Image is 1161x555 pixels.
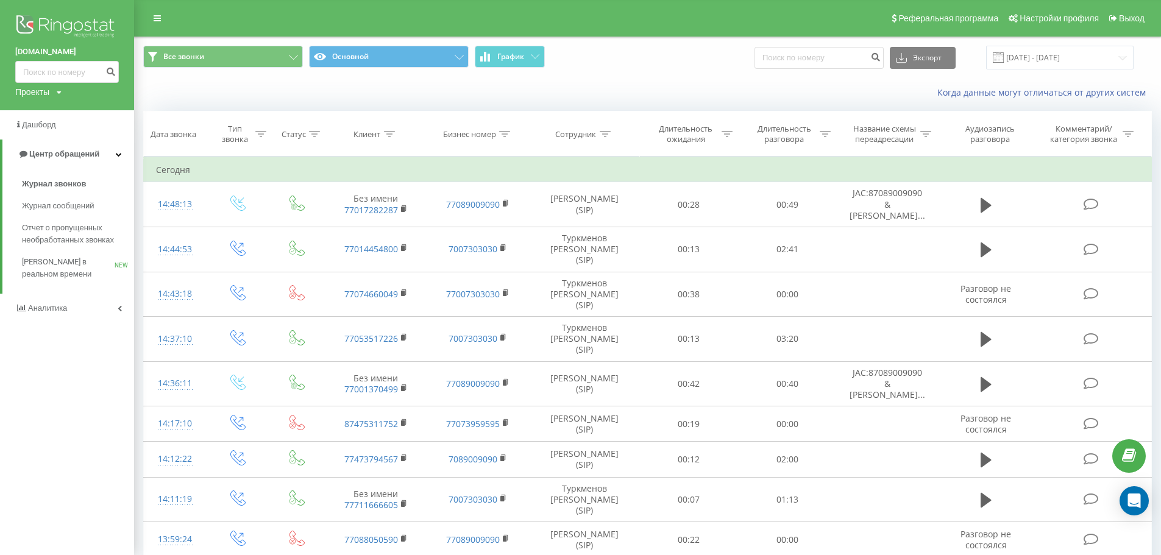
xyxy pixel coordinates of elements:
a: Журнал сообщений [22,195,134,217]
td: Туркменов [PERSON_NAME] (SIP) [529,477,639,522]
td: 02:41 [738,227,836,272]
a: Журнал звонков [22,173,134,195]
td: [PERSON_NAME] (SIP) [529,442,639,477]
span: JAC:87089009090 & [PERSON_NAME]... [850,367,925,400]
span: Центр обращений [29,149,99,158]
div: Название схемы переадресации [852,124,917,144]
td: Без имени [325,361,427,406]
img: Ringostat logo [15,12,119,43]
td: 02:00 [738,442,836,477]
div: 13:59:24 [156,528,194,551]
td: 00:00 [738,272,836,317]
a: Отчет о пропущенных необработанных звонках [22,217,134,251]
span: Все звонки [163,52,204,62]
span: Отчет о пропущенных необработанных звонках [22,222,128,246]
div: Тип звонка [218,124,252,144]
input: Поиск по номеру [754,47,884,69]
span: Реферальная программа [898,13,998,23]
td: 00:38 [639,272,737,317]
td: 01:13 [738,477,836,522]
div: 14:17:10 [156,412,194,436]
div: 14:36:11 [156,372,194,395]
a: 7089009090 [449,453,497,465]
td: [PERSON_NAME] (SIP) [529,406,639,442]
div: Аудиозапись разговора [950,124,1029,144]
a: [PERSON_NAME] в реальном времениNEW [22,251,134,285]
td: 00:19 [639,406,737,442]
a: 77017282287 [344,204,398,216]
td: 00:07 [639,477,737,522]
div: Комментарий/категория звонка [1048,124,1120,144]
a: 77053517226 [344,333,398,344]
a: 7007303030 [449,333,497,344]
a: 7007303030 [449,243,497,255]
span: Выход [1119,13,1145,23]
td: 00:28 [639,182,737,227]
button: Экспорт [890,47,956,69]
td: 00:12 [639,442,737,477]
div: Статус [282,129,306,140]
span: График [497,52,524,61]
div: 14:48:13 [156,193,194,216]
td: 03:20 [738,317,836,362]
a: 77473794567 [344,453,398,465]
span: Дашборд [22,120,56,129]
div: Длительность разговора [751,124,817,144]
span: Журнал звонков [22,178,86,190]
td: 00:42 [639,361,737,406]
span: Разговор не состоялся [960,528,1011,551]
span: JAC:87089009090 & [PERSON_NAME]... [850,187,925,221]
span: Разговор не состоялся [960,412,1011,435]
div: 14:37:10 [156,327,194,351]
button: Все звонки [143,46,303,68]
span: [PERSON_NAME] в реальном времени [22,256,115,280]
span: Разговор не состоялся [960,283,1011,305]
a: 77089009090 [446,378,500,389]
a: [DOMAIN_NAME] [15,46,119,58]
td: 00:13 [639,317,737,362]
td: Сегодня [144,158,1152,182]
a: 77014454800 [344,243,398,255]
div: Бизнес номер [443,129,496,140]
div: Клиент [354,129,381,140]
a: 77073959595 [446,418,500,430]
div: 14:11:19 [156,487,194,511]
a: 7007303030 [449,493,497,505]
td: 00:13 [639,227,737,272]
div: Проекты [15,86,49,98]
div: Дата звонка [151,129,196,140]
td: Без имени [325,477,427,522]
div: Open Intercom Messenger [1120,486,1149,515]
a: 87475311752 [344,418,398,430]
div: Длительность ожидания [653,124,719,144]
a: 77001370499 [344,383,398,395]
a: 77089009090 [446,199,500,210]
input: Поиск по номеру [15,61,119,83]
td: Туркменов [PERSON_NAME] (SIP) [529,317,639,362]
div: 14:43:18 [156,282,194,306]
td: 00:49 [738,182,836,227]
button: График [475,46,545,68]
button: Основной [309,46,469,68]
a: 77089009090 [446,534,500,545]
span: Настройки профиля [1020,13,1099,23]
td: Туркменов [PERSON_NAME] (SIP) [529,272,639,317]
span: Аналитика [28,303,67,313]
td: 00:40 [738,361,836,406]
td: Туркменов [PERSON_NAME] (SIP) [529,227,639,272]
a: Центр обращений [2,140,134,169]
a: Когда данные могут отличаться от других систем [937,87,1152,98]
a: 77007303030 [446,288,500,300]
span: Журнал сообщений [22,200,94,212]
td: [PERSON_NAME] (SIP) [529,182,639,227]
div: 14:12:22 [156,447,194,471]
td: Без имени [325,182,427,227]
td: 00:00 [738,406,836,442]
a: 77711666605 [344,499,398,511]
div: 14:44:53 [156,238,194,261]
div: Сотрудник [556,129,597,140]
td: [PERSON_NAME] (SIP) [529,361,639,406]
a: 77088050590 [344,534,398,545]
a: 77074660049 [344,288,398,300]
